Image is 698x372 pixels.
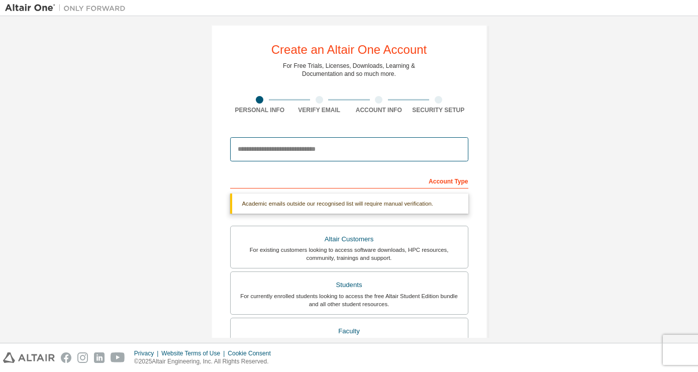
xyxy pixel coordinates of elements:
img: instagram.svg [77,352,88,363]
img: facebook.svg [61,352,71,363]
div: Website Terms of Use [161,349,228,357]
div: Create an Altair One Account [271,44,427,56]
div: Privacy [134,349,161,357]
div: Faculty [237,324,462,338]
img: linkedin.svg [94,352,105,363]
p: © 2025 Altair Engineering, Inc. All Rights Reserved. [134,357,277,366]
div: Account Info [349,106,409,114]
div: Personal Info [230,106,290,114]
div: Account Type [230,172,468,189]
div: For Free Trials, Licenses, Downloads, Learning & Documentation and so much more. [283,62,415,78]
div: Cookie Consent [228,349,276,357]
div: Altair Customers [237,232,462,246]
div: Students [237,278,462,292]
div: Security Setup [409,106,468,114]
div: For currently enrolled students looking to access the free Altair Student Edition bundle and all ... [237,292,462,308]
div: For existing customers looking to access software downloads, HPC resources, community, trainings ... [237,246,462,262]
div: Verify Email [289,106,349,114]
div: Academic emails outside our recognised list will require manual verification. [230,194,468,214]
img: altair_logo.svg [3,352,55,363]
img: Altair One [5,3,131,13]
img: youtube.svg [111,352,125,363]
